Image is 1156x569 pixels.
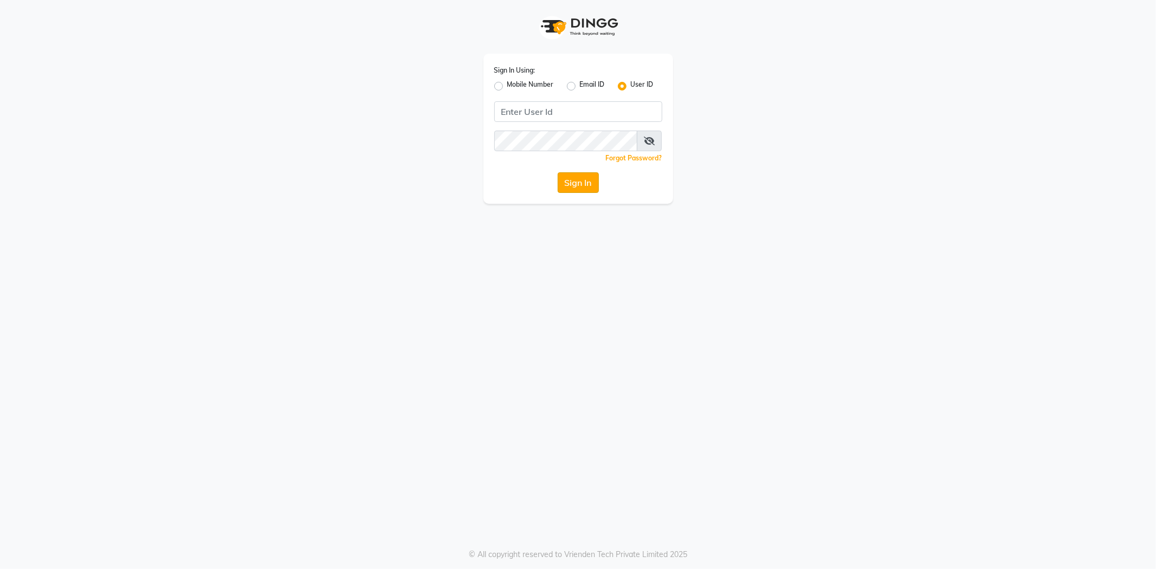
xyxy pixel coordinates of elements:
a: Forgot Password? [606,154,662,162]
label: Email ID [580,80,605,93]
button: Sign In [558,172,599,193]
label: Sign In Using: [494,66,535,75]
input: Username [494,131,638,151]
input: Username [494,101,662,122]
label: User ID [631,80,654,93]
img: logo1.svg [535,11,622,43]
label: Mobile Number [507,80,554,93]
